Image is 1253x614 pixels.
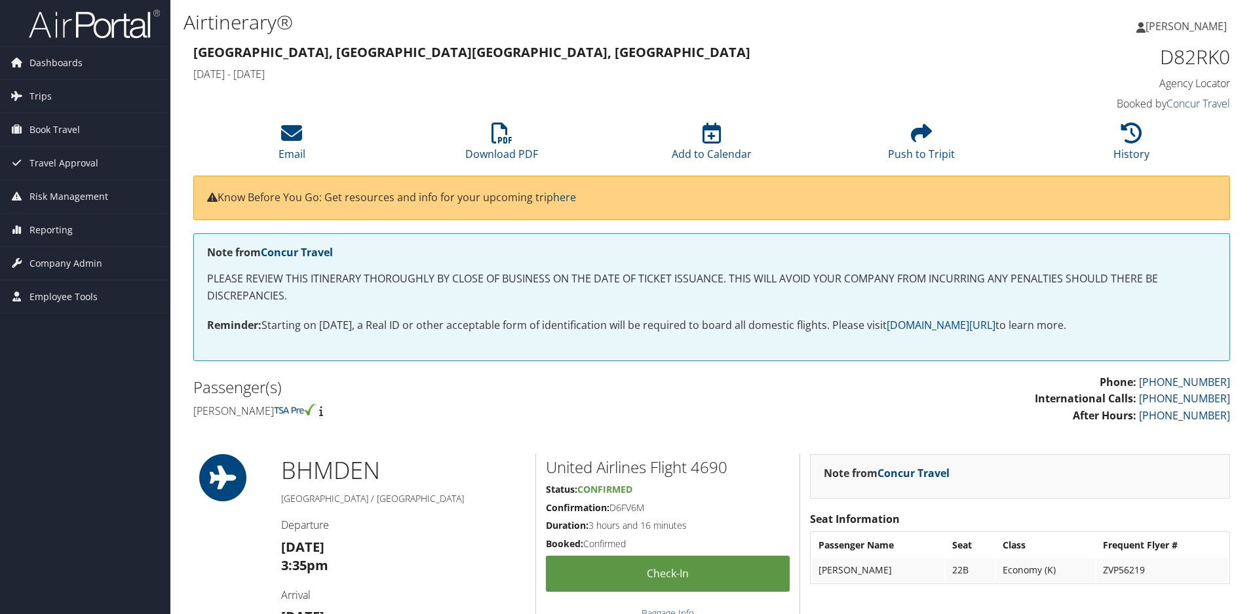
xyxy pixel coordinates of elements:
strong: After Hours: [1073,408,1136,423]
h5: [GEOGRAPHIC_DATA] / [GEOGRAPHIC_DATA] [281,492,526,505]
strong: Confirmation: [546,501,609,514]
span: Book Travel [29,113,80,146]
h1: Airtinerary® [183,9,888,36]
h4: Booked by [986,96,1230,111]
p: Know Before You Go: Get resources and info for your upcoming trip [207,189,1216,206]
strong: Duration: [546,519,588,531]
span: Risk Management [29,180,108,213]
td: 22B [946,558,995,582]
a: Concur Travel [877,466,950,480]
p: Starting on [DATE], a Real ID or other acceptable form of identification will be required to boar... [207,317,1216,334]
h5: D6FV6M [546,501,790,514]
td: [PERSON_NAME] [812,558,944,582]
span: Dashboards [29,47,83,79]
h1: D82RK0 [986,43,1230,71]
a: Check-in [546,556,790,592]
h5: 3 hours and 16 minutes [546,519,790,532]
strong: Phone: [1100,375,1136,389]
h2: United Airlines Flight 4690 [546,456,790,478]
strong: Note from [207,245,333,259]
strong: Note from [824,466,950,480]
strong: Seat Information [810,512,900,526]
span: Confirmed [577,483,632,495]
span: Employee Tools [29,280,98,313]
a: [PERSON_NAME] [1136,7,1240,46]
th: Seat [946,533,995,557]
h4: [DATE] - [DATE] [193,67,966,81]
img: tsa-precheck.png [274,404,317,415]
h5: Confirmed [546,537,790,550]
td: Economy (K) [996,558,1095,582]
h4: Departure [281,518,526,532]
td: ZVP56219 [1096,558,1228,582]
strong: International Calls: [1035,391,1136,406]
p: PLEASE REVIEW THIS ITINERARY THOROUGHLY BY CLOSE OF BUSINESS ON THE DATE OF TICKET ISSUANCE. THIS... [207,271,1216,304]
h2: Passenger(s) [193,376,702,398]
a: [PHONE_NUMBER] [1139,391,1230,406]
a: Add to Calendar [672,130,752,161]
a: [PHONE_NUMBER] [1139,375,1230,389]
a: Concur Travel [1166,96,1230,111]
th: Passenger Name [812,533,944,557]
strong: Reminder: [207,318,261,332]
a: Concur Travel [261,245,333,259]
h4: Arrival [281,588,526,602]
strong: [GEOGRAPHIC_DATA], [GEOGRAPHIC_DATA] [GEOGRAPHIC_DATA], [GEOGRAPHIC_DATA] [193,43,750,61]
th: Frequent Flyer # [1096,533,1228,557]
th: Class [996,533,1095,557]
strong: Booked: [546,537,583,550]
h1: BHM DEN [281,454,526,487]
span: [PERSON_NAME] [1146,19,1227,33]
span: Travel Approval [29,147,98,180]
a: here [553,190,576,204]
a: [PHONE_NUMBER] [1139,408,1230,423]
a: Download PDF [465,130,538,161]
strong: [DATE] [281,538,324,556]
h4: Agency Locator [986,76,1230,90]
a: History [1113,130,1149,161]
img: airportal-logo.png [29,9,160,39]
strong: 3:35pm [281,556,328,574]
a: [DOMAIN_NAME][URL] [887,318,995,332]
span: Company Admin [29,247,102,280]
span: Trips [29,80,52,113]
a: Push to Tripit [888,130,955,161]
span: Reporting [29,214,73,246]
strong: Status: [546,483,577,495]
a: Email [279,130,305,161]
h4: [PERSON_NAME] [193,404,702,418]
